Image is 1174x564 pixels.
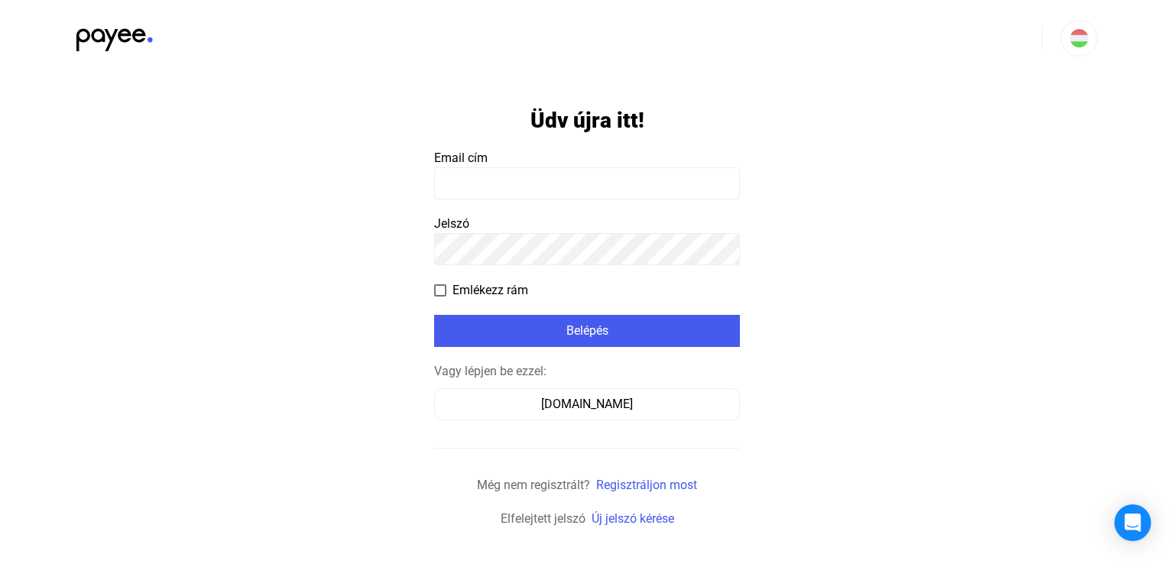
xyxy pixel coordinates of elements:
[434,151,488,165] span: Email cím
[434,397,740,411] a: [DOMAIN_NAME]
[1061,20,1098,57] button: HU
[452,281,528,300] span: Emlékezz rám
[439,322,735,340] div: Belépés
[501,511,585,526] span: Elfelejtett jelszó
[1114,504,1151,541] div: Open Intercom Messenger
[434,216,469,231] span: Jelszó
[439,395,735,413] div: [DOMAIN_NAME]
[434,362,740,381] div: Vagy lépjen be ezzel:
[1070,29,1088,47] img: HU
[76,20,153,51] img: black-payee-blue-dot.svg
[530,107,644,134] h1: Üdv újra itt!
[434,315,740,347] button: Belépés
[596,478,697,492] a: Regisztráljon most
[434,388,740,420] button: [DOMAIN_NAME]
[477,478,590,492] span: Még nem regisztrált?
[592,511,674,526] a: Új jelszó kérése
